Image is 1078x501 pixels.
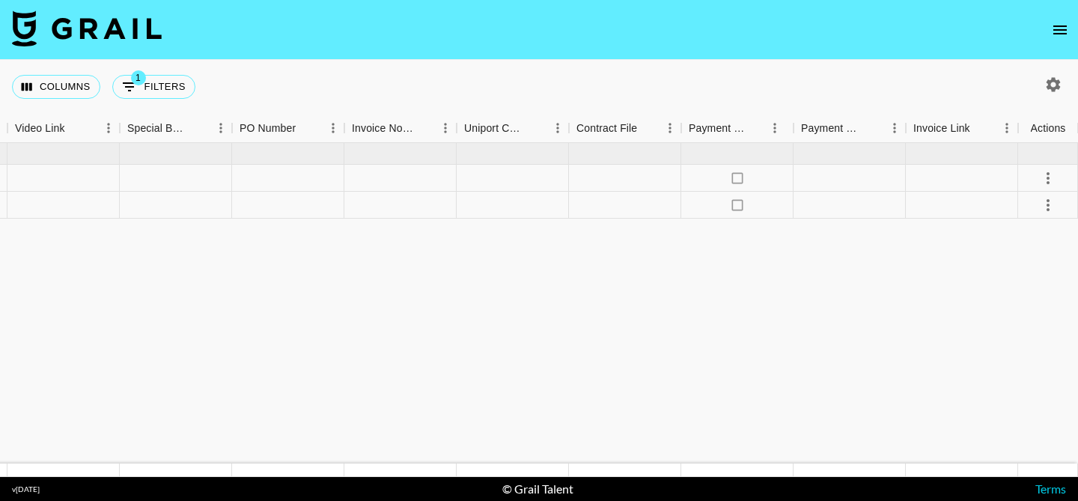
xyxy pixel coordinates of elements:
[1045,15,1075,45] button: open drawer
[127,114,189,143] div: Special Booking Type
[794,114,906,143] div: Payment Sent Date
[322,117,344,139] button: Menu
[996,117,1018,139] button: Menu
[747,118,768,139] button: Sort
[526,118,546,139] button: Sort
[240,114,296,143] div: PO Number
[12,75,100,99] button: Select columns
[862,118,883,139] button: Sort
[576,114,637,143] div: Contract File
[12,485,40,494] div: v [DATE]
[1035,192,1061,218] button: select merge strategy
[1035,482,1066,496] a: Terms
[883,117,906,139] button: Menu
[189,118,210,139] button: Sort
[210,117,232,139] button: Menu
[464,114,526,143] div: Uniport Contact Email
[344,114,457,143] div: Invoice Notes
[65,118,86,139] button: Sort
[296,118,317,139] button: Sort
[913,114,970,143] div: Invoice Link
[112,75,195,99] button: Show filters
[232,114,344,143] div: PO Number
[1035,166,1061,191] button: select merge strategy
[681,114,794,143] div: Payment Sent
[659,117,681,139] button: Menu
[131,70,146,85] span: 1
[546,117,569,139] button: Menu
[906,114,1018,143] div: Invoice Link
[413,118,434,139] button: Sort
[1031,114,1066,143] div: Actions
[1018,114,1078,143] div: Actions
[689,114,747,143] div: Payment Sent
[434,117,457,139] button: Menu
[569,114,681,143] div: Contract File
[457,114,569,143] div: Uniport Contact Email
[970,118,991,139] button: Sort
[352,114,413,143] div: Invoice Notes
[764,117,786,139] button: Menu
[502,482,573,497] div: © Grail Talent
[15,114,65,143] div: Video Link
[637,118,658,139] button: Sort
[12,10,162,46] img: Grail Talent
[97,117,120,139] button: Menu
[7,114,120,143] div: Video Link
[120,114,232,143] div: Special Booking Type
[801,114,862,143] div: Payment Sent Date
